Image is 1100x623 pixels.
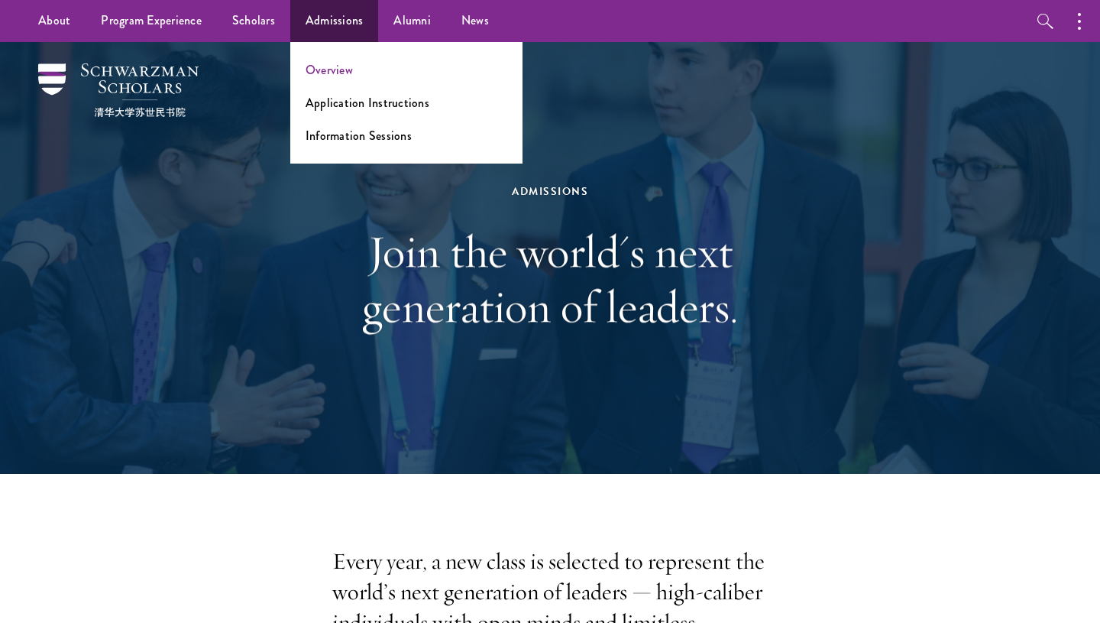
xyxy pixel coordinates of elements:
img: Schwarzman Scholars [38,63,199,117]
h1: Join the world's next generation of leaders. [286,224,814,334]
a: Overview [306,61,353,79]
a: Information Sessions [306,127,412,144]
a: Application Instructions [306,94,429,112]
div: Admissions [286,182,814,201]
